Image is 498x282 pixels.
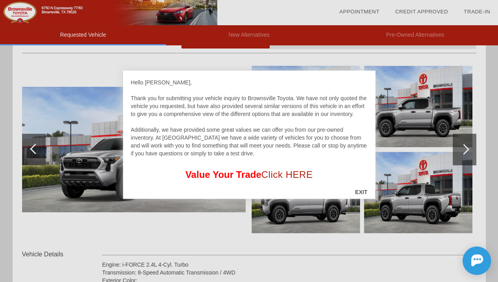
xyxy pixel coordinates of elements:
div: Hello [PERSON_NAME], Thank you for submitting your vehicle inquiry to Brownsville Toyota. We have... [131,78,367,181]
a: Credit Approved [395,9,448,15]
a: Click HERE [261,169,313,180]
div: EXIT [347,180,375,204]
a: Trade-In [464,9,490,15]
font: Value Your Trade [185,169,313,180]
a: Appointment [339,9,379,15]
iframe: Chat Assistance [427,239,498,282]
